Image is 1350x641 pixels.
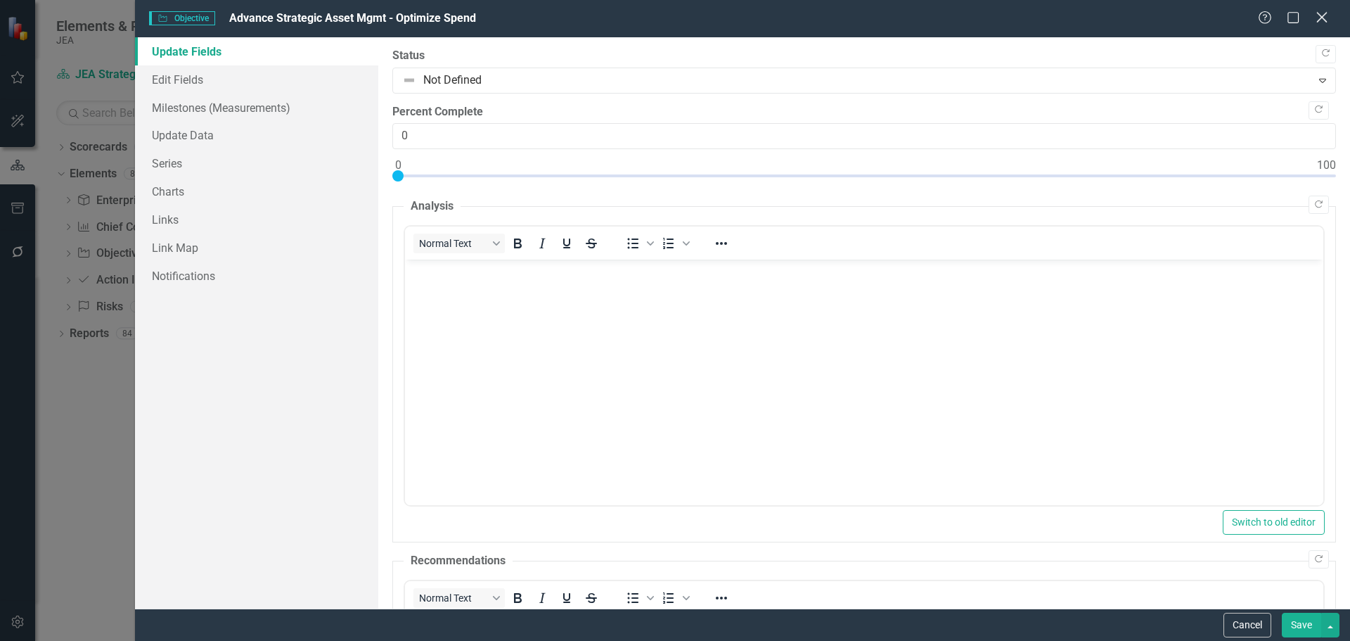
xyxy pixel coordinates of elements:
[135,262,378,290] a: Notifications
[709,234,733,253] button: Reveal or hide additional toolbar items
[392,48,1336,64] label: Status
[657,234,692,253] div: Numbered list
[709,588,733,608] button: Reveal or hide additional toolbar items
[404,553,513,569] legend: Recommendations
[530,234,554,253] button: Italic
[135,94,378,122] a: Milestones (Measurements)
[419,592,488,604] span: Normal Text
[506,234,529,253] button: Bold
[135,37,378,65] a: Update Fields
[392,104,1336,120] label: Percent Complete
[621,588,656,608] div: Bullet list
[555,588,579,608] button: Underline
[135,149,378,177] a: Series
[530,588,554,608] button: Italic
[419,238,488,249] span: Normal Text
[1282,613,1321,637] button: Save
[413,234,505,253] button: Block Normal Text
[404,198,461,215] legend: Analysis
[621,234,656,253] div: Bullet list
[405,260,1323,505] iframe: Rich Text Area
[413,588,505,608] button: Block Normal Text
[149,11,215,25] span: Objective
[1223,510,1325,535] button: Switch to old editor
[135,234,378,262] a: Link Map
[135,65,378,94] a: Edit Fields
[657,588,692,608] div: Numbered list
[135,121,378,149] a: Update Data
[135,177,378,205] a: Charts
[229,11,476,25] span: Advance Strategic Asset Mgmt - Optimize Spend
[555,234,579,253] button: Underline
[579,234,603,253] button: Strikethrough
[579,588,603,608] button: Strikethrough
[135,205,378,234] a: Links
[1223,613,1271,637] button: Cancel
[506,588,529,608] button: Bold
